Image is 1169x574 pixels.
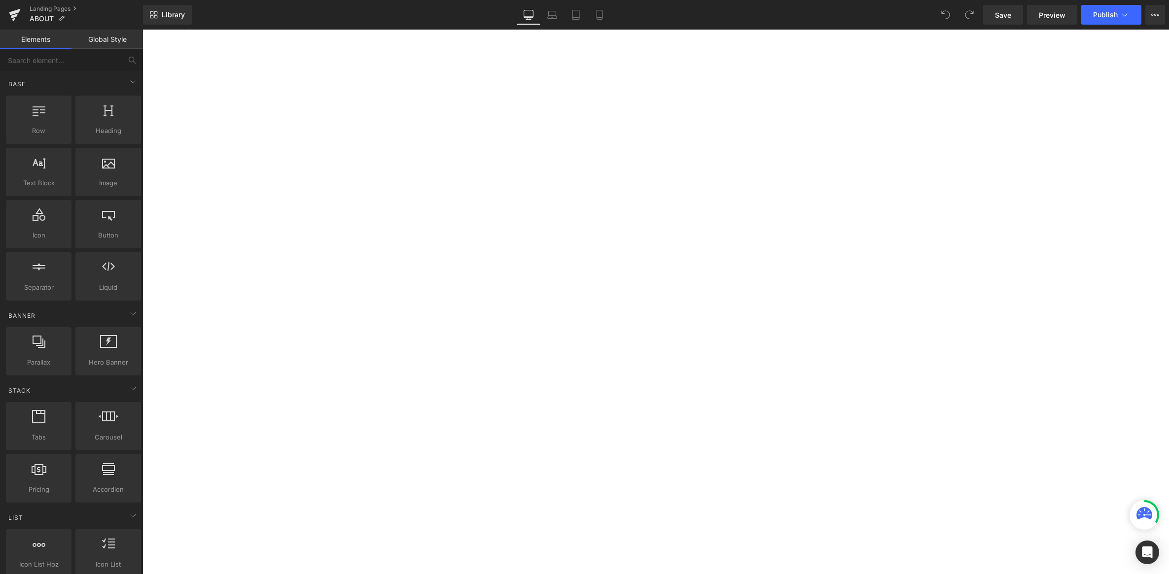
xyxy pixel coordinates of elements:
[9,432,69,442] span: Tabs
[9,282,69,293] span: Separator
[588,5,611,25] a: Mobile
[9,484,69,495] span: Pricing
[540,5,564,25] a: Laptop
[78,282,138,293] span: Liquid
[9,178,69,188] span: Text Block
[30,15,54,23] span: ABOUT
[936,5,956,25] button: Undo
[78,357,138,368] span: Hero Banner
[1039,10,1065,20] span: Preview
[78,230,138,240] span: Button
[9,126,69,136] span: Row
[78,559,138,570] span: Icon List
[959,5,979,25] button: Redo
[143,5,192,25] a: New Library
[517,5,540,25] a: Desktop
[9,559,69,570] span: Icon List Hoz
[78,432,138,442] span: Carousel
[1081,5,1141,25] button: Publish
[78,178,138,188] span: Image
[1145,5,1165,25] button: More
[7,513,24,522] span: List
[162,10,185,19] span: Library
[78,126,138,136] span: Heading
[564,5,588,25] a: Tablet
[9,357,69,368] span: Parallax
[7,79,27,89] span: Base
[1027,5,1077,25] a: Preview
[78,484,138,495] span: Accordion
[995,10,1011,20] span: Save
[1093,11,1118,19] span: Publish
[1135,540,1159,564] div: Open Intercom Messenger
[7,311,36,320] span: Banner
[71,30,143,49] a: Global Style
[7,386,32,395] span: Stack
[9,230,69,240] span: Icon
[30,5,143,13] a: Landing Pages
